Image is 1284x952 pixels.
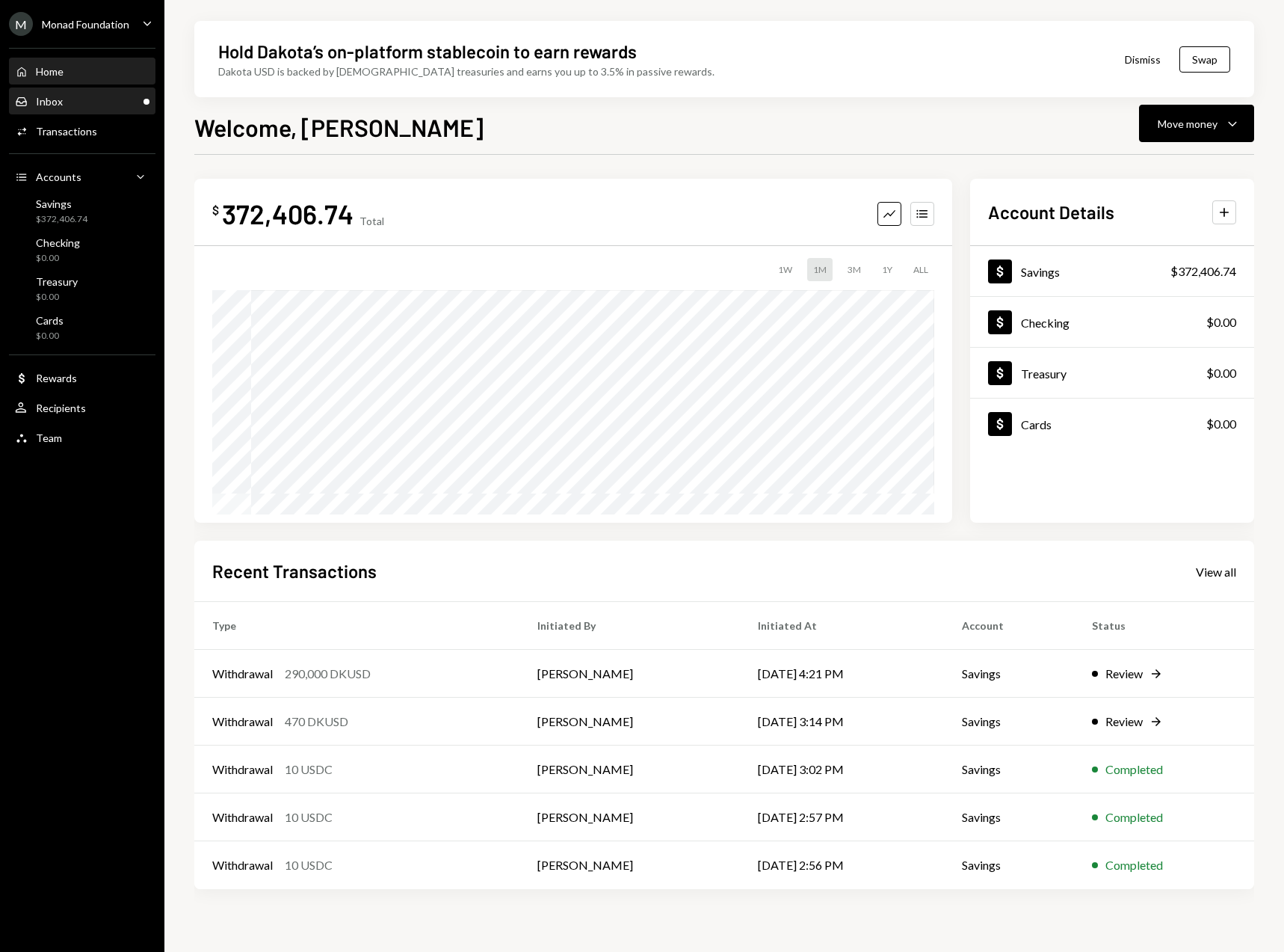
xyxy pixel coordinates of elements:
th: Initiated By [519,602,740,650]
a: Checking$0.00 [9,232,155,268]
a: Checking$0.00 [970,297,1254,347]
div: Accounts [36,171,81,183]
div: Withdrawal [212,713,273,731]
td: Savings [944,698,1074,746]
div: $0.00 [1206,415,1236,433]
div: Withdrawal [212,665,273,683]
td: [DATE] 3:14 PM [740,698,944,746]
div: Withdrawal [212,856,273,874]
div: $0.00 [36,252,80,265]
div: ALL [907,258,934,281]
div: M [9,12,33,36]
div: Team [36,432,62,444]
td: [DATE] 3:02 PM [740,746,944,793]
div: 372,406.74 [222,197,354,230]
td: [DATE] 2:57 PM [740,793,944,841]
td: Savings [944,650,1074,698]
div: Review [1105,713,1143,731]
div: Inbox [36,95,63,108]
div: Rewards [36,372,77,384]
a: Inbox [9,87,155,114]
a: Accounts [9,163,155,190]
div: Withdrawal [212,761,273,779]
div: Checking [36,236,80,249]
th: Initiated At [740,602,944,650]
th: Type [194,602,519,650]
button: Dismiss [1106,42,1179,77]
a: Savings$372,406.74 [9,193,155,229]
a: Recipients [9,394,155,421]
td: [DATE] 4:21 PM [740,650,944,698]
div: Checking [1021,316,1070,330]
div: $0.00 [1206,364,1236,382]
div: Total [359,215,384,227]
div: Cards [36,314,64,327]
div: Move money [1158,116,1217,132]
td: Savings [944,746,1074,793]
div: 10 USDC [285,761,333,779]
div: 1M [807,258,833,281]
div: Recipients [36,402,86,414]
div: $372,406.74 [1170,262,1236,280]
div: 10 USDC [285,856,333,874]
div: 290,000 DKUSD [285,665,371,683]
td: Savings [944,841,1074,889]
a: Treasury$0.00 [970,348,1254,398]
div: Withdrawal [212,808,273,826]
td: [PERSON_NAME] [519,746,740,793]
div: $0.00 [1206,313,1236,331]
td: [PERSON_NAME] [519,841,740,889]
a: Cards$0.00 [970,399,1254,449]
div: $ [212,203,219,218]
h1: Welcome, [PERSON_NAME] [194,112,484,142]
td: [DATE] 2:56 PM [740,841,944,889]
div: Savings [1021,265,1060,279]
td: [PERSON_NAME] [519,650,740,698]
div: 470 DKUSD [285,713,348,731]
div: 1Y [876,258,898,281]
h2: Account Details [988,200,1114,224]
a: Treasury$0.00 [9,271,155,307]
div: Monad Foundation [42,18,129,31]
a: Transactions [9,117,155,144]
th: Account [944,602,1074,650]
h2: Recent Transactions [212,559,377,583]
button: Swap [1179,46,1230,73]
div: Dakota USD is backed by [DEMOGRAPHIC_DATA] treasuries and earns you up to 3.5% in passive rewards. [218,64,714,79]
div: Treasury [36,275,78,288]
div: $0.00 [36,291,78,304]
div: View all [1196,565,1236,580]
td: [PERSON_NAME] [519,793,740,841]
div: Review [1105,665,1143,683]
div: Completed [1105,808,1163,826]
td: [PERSON_NAME] [519,698,740,746]
div: Hold Dakota’s on-platform stablecoin to earn rewards [218,39,637,64]
div: Transactions [36,125,97,138]
div: Completed [1105,856,1163,874]
div: 3M [842,258,867,281]
div: $372,406.74 [36,213,87,226]
div: 1W [772,258,798,281]
a: Team [9,424,155,451]
div: Savings [36,197,87,210]
div: Cards [1021,417,1052,432]
a: Home [9,58,155,85]
div: Completed [1105,761,1163,779]
button: Move money [1139,105,1254,142]
div: $0.00 [36,330,64,343]
a: View all [1196,563,1236,580]
div: Home [36,65,64,78]
a: Savings$372,406.74 [970,246,1254,296]
div: Treasury [1021,366,1067,381]
td: Savings [944,793,1074,841]
th: Status [1074,602,1254,650]
a: Cards$0.00 [9,310,155,346]
a: Rewards [9,364,155,391]
div: 10 USDC [285,808,333,826]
